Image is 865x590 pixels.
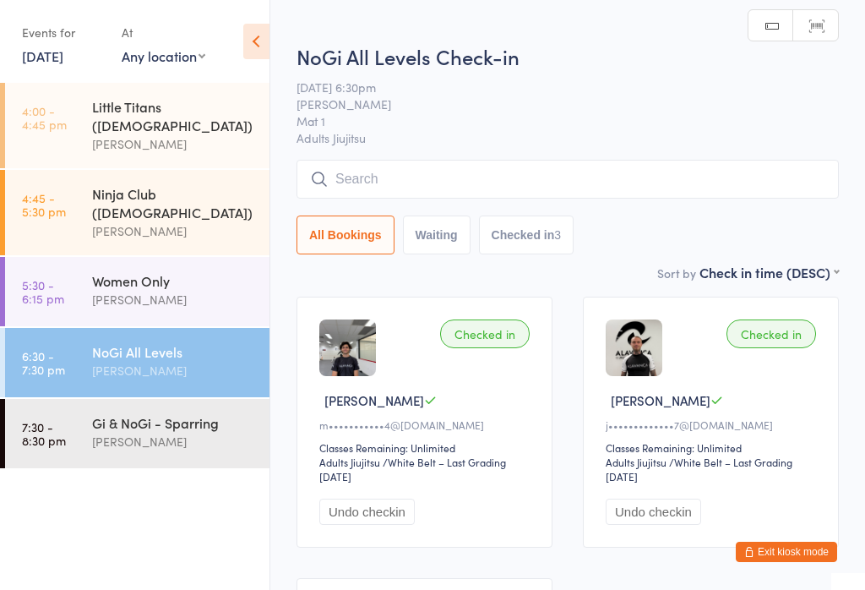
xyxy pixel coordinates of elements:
time: 6:30 - 7:30 pm [22,349,65,376]
a: 7:30 -8:30 pmGi & NoGi - Sparring[PERSON_NAME] [5,399,269,468]
a: 5:30 -6:15 pmWomen Only[PERSON_NAME] [5,257,269,326]
button: Undo checkin [606,499,701,525]
div: [PERSON_NAME] [92,221,255,241]
div: NoGi All Levels [92,342,255,361]
span: [PERSON_NAME] [611,391,710,409]
div: [PERSON_NAME] [92,432,255,451]
div: Ninja Club ([DEMOGRAPHIC_DATA]) [92,184,255,221]
h2: NoGi All Levels Check-in [296,42,839,70]
div: 3 [554,228,561,242]
a: 6:30 -7:30 pmNoGi All Levels[PERSON_NAME] [5,328,269,397]
label: Sort by [657,265,696,281]
div: Gi & NoGi - Sparring [92,413,255,432]
span: Adults Jiujitsu [296,129,839,146]
div: Check in time (DESC) [699,263,839,281]
button: Undo checkin [319,499,415,525]
div: Classes Remaining: Unlimited [606,440,821,455]
input: Search [296,160,839,199]
span: / White Belt – Last Grading [DATE] [606,455,792,483]
time: 7:30 - 8:30 pm [22,420,66,447]
div: Checked in [726,320,816,348]
div: Women Only [92,271,255,290]
span: / White Belt – Last Grading [DATE] [319,455,506,483]
div: Any location [122,46,205,65]
a: 4:00 -4:45 pmLittle Titans ([DEMOGRAPHIC_DATA])[PERSON_NAME] [5,83,269,168]
div: [PERSON_NAME] [92,290,255,309]
div: Checked in [440,320,530,348]
time: 4:00 - 4:45 pm [22,104,67,131]
time: 4:45 - 5:30 pm [22,191,66,218]
div: At [122,19,205,46]
div: [PERSON_NAME] [92,134,255,154]
div: Adults Jiujitsu [606,455,666,469]
button: All Bookings [296,216,394,254]
div: Events for [22,19,105,46]
div: Classes Remaining: Unlimited [319,440,535,455]
time: 5:30 - 6:15 pm [22,278,64,305]
button: Waiting [403,216,471,254]
span: [PERSON_NAME] [296,96,813,112]
span: Mat 1 [296,112,813,129]
img: image1750758889.png [606,320,662,376]
span: [PERSON_NAME] [324,391,424,409]
a: 4:45 -5:30 pmNinja Club ([DEMOGRAPHIC_DATA])[PERSON_NAME] [5,170,269,255]
a: [DATE] [22,46,63,65]
div: [PERSON_NAME] [92,361,255,380]
div: m•••••••••••4@[DOMAIN_NAME] [319,418,535,432]
span: [DATE] 6:30pm [296,79,813,96]
div: Little Titans ([DEMOGRAPHIC_DATA]) [92,97,255,134]
button: Checked in3 [479,216,574,254]
div: Adults Jiujitsu [319,455,380,469]
button: Exit kiosk mode [736,542,837,562]
div: j•••••••••••••7@[DOMAIN_NAME] [606,418,821,432]
img: image1737699657.png [319,320,376,376]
